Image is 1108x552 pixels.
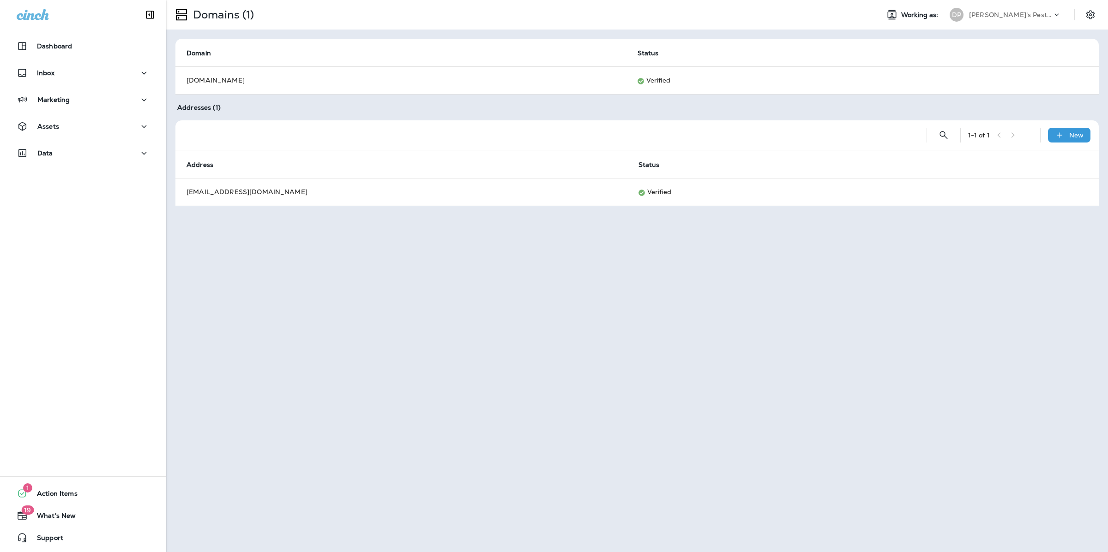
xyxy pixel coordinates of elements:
[9,117,157,136] button: Assets
[187,49,211,57] span: Domain
[950,8,963,22] div: DP
[177,103,221,112] span: Addresses (1)
[9,506,157,525] button: 19What's New
[28,490,78,501] span: Action Items
[638,49,659,57] span: Status
[37,69,54,77] p: Inbox
[9,64,157,82] button: Inbox
[23,483,32,493] span: 1
[9,528,157,547] button: Support
[189,8,254,22] p: Domains (1)
[137,6,163,24] button: Collapse Sidebar
[187,49,223,57] span: Domain
[968,131,990,139] div: 1 - 1 of 1
[638,161,660,169] span: Status
[1082,6,1099,23] button: Settings
[175,178,627,206] td: [EMAIL_ADDRESS][DOMAIN_NAME]
[37,96,70,103] p: Marketing
[9,144,157,162] button: Data
[21,505,34,515] span: 19
[638,160,672,169] span: Status
[9,37,157,55] button: Dashboard
[37,149,53,157] p: Data
[9,484,157,503] button: 1Action Items
[969,11,1052,18] p: [PERSON_NAME]'s Pest Control
[175,66,626,94] td: [DOMAIN_NAME]
[638,49,671,57] span: Status
[37,123,59,130] p: Assets
[28,512,76,523] span: What's New
[187,160,225,169] span: Address
[901,11,940,19] span: Working as:
[934,126,953,144] button: Search Addresses
[627,178,1077,206] td: Verified
[626,66,1077,94] td: Verified
[1069,131,1084,139] p: New
[9,90,157,109] button: Marketing
[28,534,63,545] span: Support
[37,42,72,50] p: Dashboard
[187,161,213,169] span: Address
